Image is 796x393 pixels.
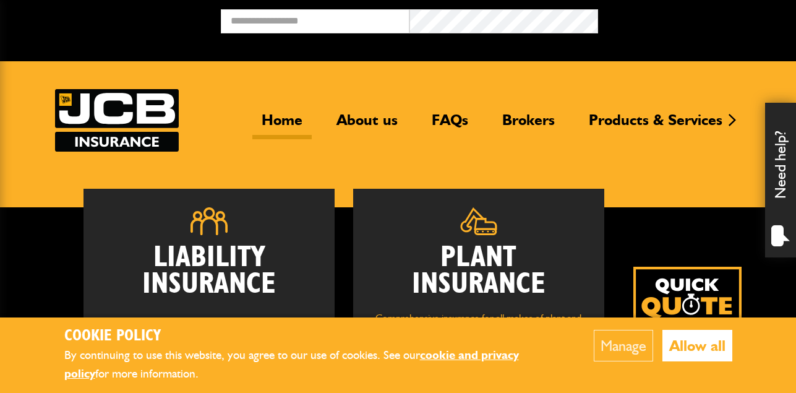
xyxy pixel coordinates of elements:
h2: Cookie Policy [64,327,556,346]
a: Get your insurance quote isn just 2-minutes [633,267,742,375]
a: About us [327,111,407,139]
div: Need help? [765,103,796,257]
button: Manage [594,330,653,361]
button: Broker Login [598,9,787,28]
a: FAQs [422,111,477,139]
p: Employers' and Public Liability insurance for groundworks, plant hire, light civil engineering, d... [102,317,316,387]
img: JCB Insurance Services logo [55,89,179,152]
a: JCB Insurance Services [55,89,179,152]
h2: Plant Insurance [372,244,586,298]
img: Quick Quote [633,267,742,375]
a: Home [252,111,312,139]
a: cookie and privacy policy [64,348,519,381]
a: Brokers [493,111,564,139]
p: Comprehensive insurance for all makes of plant and machinery, including owned and hired in equipm... [372,310,586,373]
p: By continuing to use this website, you agree to our use of cookies. See our for more information. [64,346,556,384]
button: Allow all [662,330,732,361]
h2: Liability Insurance [102,244,316,304]
a: Products & Services [580,111,732,139]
